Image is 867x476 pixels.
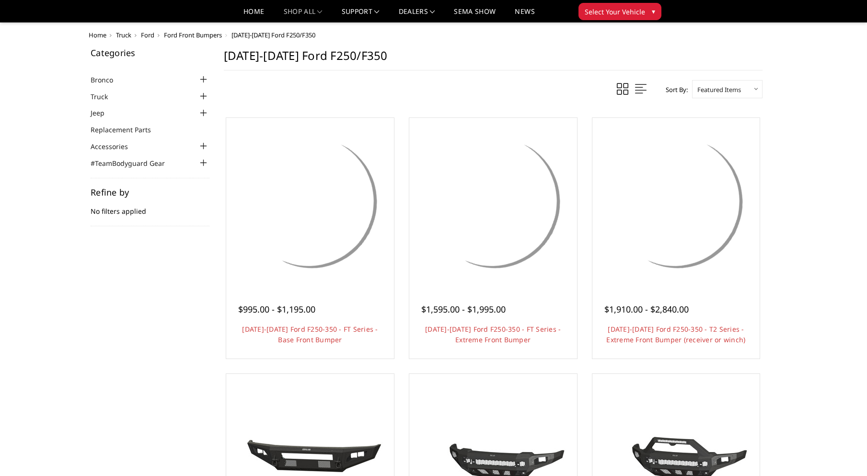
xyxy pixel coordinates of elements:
[412,120,575,283] a: 2023-2025 Ford F250-350 - FT Series - Extreme Front Bumper 2023-2025 Ford F250-350 - FT Series - ...
[91,188,209,197] h5: Refine by
[399,8,435,22] a: Dealers
[606,325,745,344] a: [DATE]-[DATE] Ford F250-350 - T2 Series - Extreme Front Bumper (receiver or winch)
[585,7,645,17] span: Select Your Vehicle
[91,158,177,168] a: #TeamBodyguard Gear
[116,31,131,39] a: Truck
[91,188,209,226] div: No filters applied
[91,108,116,118] a: Jeep
[91,75,125,85] a: Bronco
[421,303,506,315] span: $1,595.00 - $1,995.00
[164,31,222,39] a: Ford Front Bumpers
[141,31,154,39] a: Ford
[284,8,323,22] a: shop all
[604,303,689,315] span: $1,910.00 - $2,840.00
[91,92,120,102] a: Truck
[91,125,163,135] a: Replacement Parts
[229,120,392,283] img: 2023-2025 Ford F250-350 - FT Series - Base Front Bumper
[652,6,655,16] span: ▾
[660,82,688,97] label: Sort By:
[578,3,661,20] button: Select Your Vehicle
[91,48,209,57] h5: Categories
[242,325,378,344] a: [DATE]-[DATE] Ford F250-350 - FT Series - Base Front Bumper
[425,325,561,344] a: [DATE]-[DATE] Ford F250-350 - FT Series - Extreme Front Bumper
[243,8,264,22] a: Home
[454,8,496,22] a: SEMA Show
[595,120,758,283] a: 2023-2025 Ford F250-350 - T2 Series - Extreme Front Bumper (receiver or winch) 2023-2025 Ford F25...
[91,141,140,151] a: Accessories
[231,31,315,39] span: [DATE]-[DATE] Ford F250/F350
[224,48,763,70] h1: [DATE]-[DATE] Ford F250/F350
[89,31,106,39] a: Home
[342,8,380,22] a: Support
[238,303,315,315] span: $995.00 - $1,195.00
[515,8,534,22] a: News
